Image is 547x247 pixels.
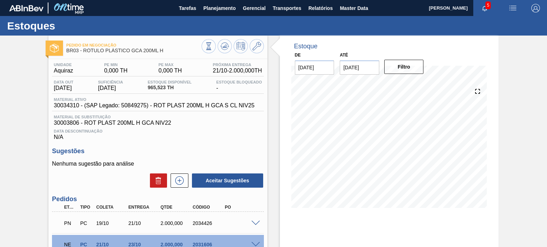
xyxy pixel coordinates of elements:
[62,215,78,231] div: Pedido em Negociação
[66,43,201,47] span: Pedido em Negociação
[213,68,262,74] span: 21/10 - 2.000,000 TH
[54,68,73,74] span: Aquiraz
[218,39,232,53] button: Atualizar Gráfico
[243,4,266,12] span: Gerencial
[50,44,59,53] img: Ícone
[146,173,167,188] div: Excluir Sugestões
[214,80,264,91] div: -
[54,97,255,102] span: Material ativo
[340,60,379,75] input: dd/mm/yyyy
[167,173,188,188] div: Nova sugestão
[148,80,192,84] span: Estoque Disponível
[52,195,264,203] h3: Pedidos
[295,60,334,75] input: dd/mm/yyyy
[179,4,196,12] span: Tarefas
[54,115,262,119] span: Material de Substituição
[52,147,264,155] h3: Sugestões
[54,80,73,84] span: Data out
[94,205,130,210] div: Coleta
[104,68,127,74] span: 0,000 TH
[159,205,194,210] div: Qtde
[340,53,348,58] label: Até
[295,53,301,58] label: De
[127,205,162,210] div: Entrega
[191,220,226,226] div: 2034426
[52,161,264,167] p: Nenhuma sugestão para análise
[54,85,73,91] span: [DATE]
[66,48,201,53] span: BR03 - RÓTULO PLÁSTICO GCA 200ML H
[234,39,248,53] button: Programar Estoque
[9,5,43,11] img: TNhmsLtSVTkK8tSr43FrP2fwEKptu5GPRR3wAAAABJRU5ErkJggg==
[223,205,258,210] div: PO
[340,4,368,12] span: Master Data
[308,4,333,12] span: Relatórios
[148,85,192,90] span: 965,523 TH
[78,205,94,210] div: Tipo
[188,173,264,188] div: Aceitar Sugestões
[202,39,216,53] button: Visão Geral dos Estoques
[158,63,182,67] span: PE MAX
[64,220,77,226] p: PN
[384,60,424,74] button: Filtro
[473,3,496,13] button: Notificações
[54,120,262,126] span: 30003806 - ROT PLAST 200ML H GCA NIV22
[273,4,301,12] span: Transportes
[54,63,73,67] span: Unidade
[127,220,162,226] div: 21/10/2025
[192,173,263,188] button: Aceitar Sugestões
[104,63,127,67] span: PE MIN
[7,22,134,30] h1: Estoques
[509,4,517,12] img: userActions
[294,43,318,50] div: Estoque
[52,126,264,140] div: N/A
[213,63,262,67] span: Próxima Entrega
[94,220,130,226] div: 19/10/2025
[191,205,226,210] div: Código
[203,4,236,12] span: Planejamento
[98,80,123,84] span: Suficiência
[98,85,123,91] span: [DATE]
[62,205,78,210] div: Etapa
[159,220,194,226] div: 2.000,000
[78,220,94,226] div: Pedido de Compra
[531,4,540,12] img: Logout
[485,1,491,9] span: 5
[54,102,255,109] span: 30034310 - (SAP Legado: 50849275) - ROT PLAST 200ML H GCA S CL NIV25
[216,80,262,84] span: Estoque Bloqueado
[250,39,264,53] button: Ir ao Master Data / Geral
[54,129,262,133] span: Data Descontinuação
[158,68,182,74] span: 0,000 TH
